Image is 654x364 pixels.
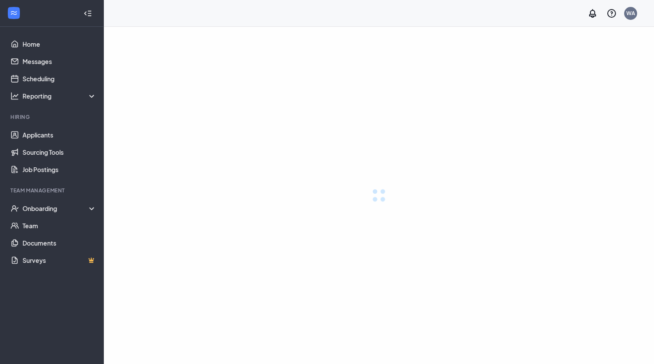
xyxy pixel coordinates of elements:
svg: Analysis [10,92,19,100]
svg: Collapse [83,9,92,18]
a: Messages [22,53,96,70]
a: Team [22,217,96,234]
div: Team Management [10,187,95,194]
a: Job Postings [22,161,96,178]
svg: QuestionInfo [606,8,617,19]
a: Home [22,35,96,53]
svg: Notifications [587,8,598,19]
div: Onboarding [22,204,97,213]
div: Hiring [10,113,95,121]
a: Documents [22,234,96,252]
a: Applicants [22,126,96,144]
div: Reporting [22,92,97,100]
svg: UserCheck [10,204,19,213]
a: SurveysCrown [22,252,96,269]
a: Scheduling [22,70,96,87]
a: Sourcing Tools [22,144,96,161]
div: WA [626,10,635,17]
svg: WorkstreamLogo [10,9,18,17]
